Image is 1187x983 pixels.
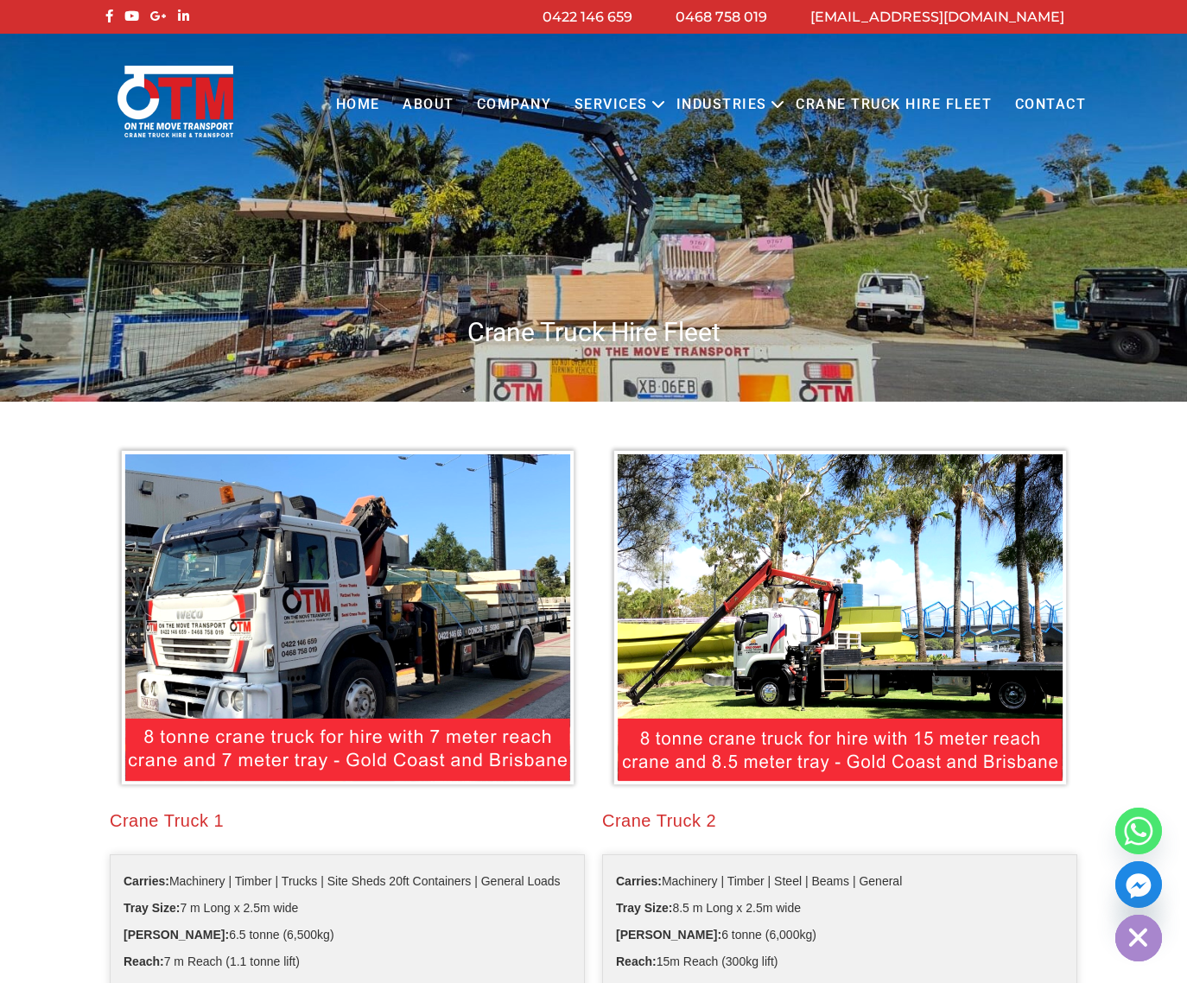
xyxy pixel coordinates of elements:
span: Machinery | Timber | Steel | Beams | General [616,868,902,895]
img: Truck Transport [115,444,581,791]
div: Crane Truck 2 [602,809,1077,833]
span: 7 m Long x 2.5m wide [124,895,298,922]
a: Industries [665,81,778,129]
b: Tray Size: [124,901,180,915]
a: Crane Truck Hire Fleet [784,81,1003,129]
b: Carries: [124,874,169,888]
b: [PERSON_NAME]: [124,928,229,942]
a: COMPANY [466,81,563,129]
a: Facebook_Messenger [1115,861,1162,908]
img: Otmtransport [114,64,237,139]
a: Home [324,81,390,129]
b: [PERSON_NAME]: [616,928,721,942]
b: Reach: [616,954,657,968]
a: Services [563,81,659,129]
a: [EMAIL_ADDRESS][DOMAIN_NAME] [810,9,1064,25]
b: Reach: [124,954,164,968]
span: 7 m Reach (1.1 tonne lift) [124,948,300,975]
span: 6.5 tonne (6,500kg) [124,922,334,948]
h1: Crane Truck Hire Fleet [101,315,1086,349]
span: 8.5 m Long x 2.5m wide [616,895,801,922]
a: About [391,81,466,129]
span: Machinery | Timber | Trucks | Site Sheds 20ft Containers | General Loads [124,868,561,895]
b: Carries: [616,874,662,888]
b: Tray Size: [616,901,672,915]
a: Contact [1003,81,1097,129]
h2: Crane Truck 1 [110,809,585,833]
span: 6 tonne (6,000kg) [616,922,816,948]
a: 0422 146 659 [543,9,632,25]
img: Crane Truck for Hire [607,444,1073,791]
span: 15m Reach (300kg lift) [616,948,778,975]
a: 0468 758 019 [676,9,767,25]
a: Whatsapp [1115,808,1162,854]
